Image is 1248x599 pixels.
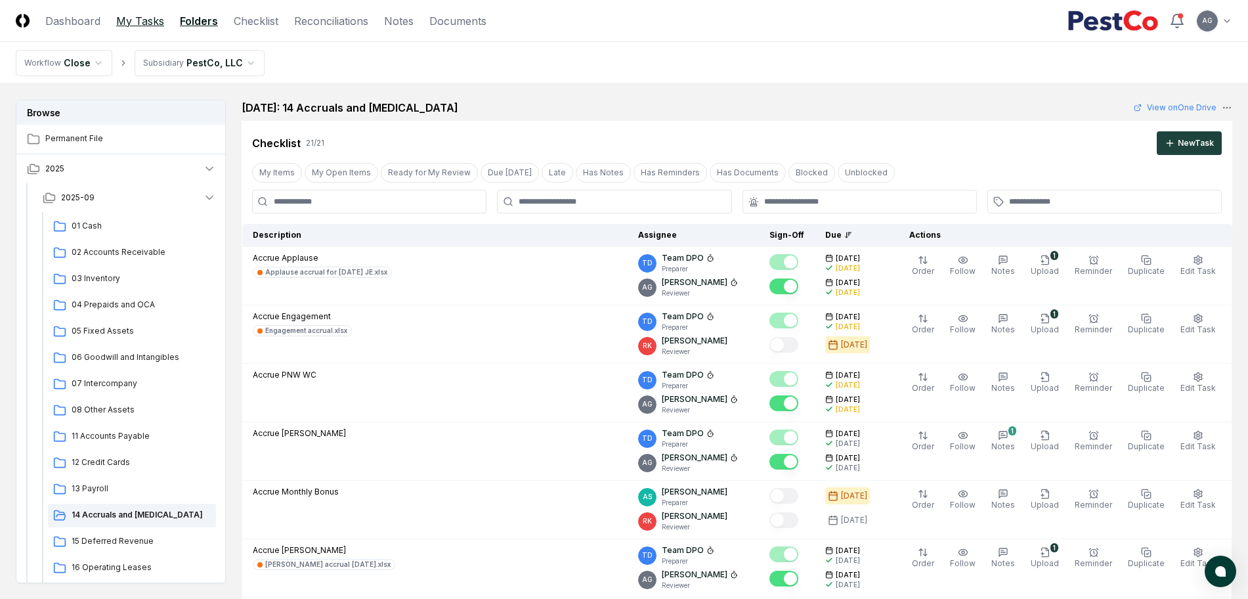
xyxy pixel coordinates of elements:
[991,383,1015,393] span: Notes
[481,163,539,183] button: Due Today
[662,322,714,332] p: Preparer
[72,246,211,258] span: 02 Accounts Receivable
[1128,558,1165,568] span: Duplicate
[1128,266,1165,276] span: Duplicate
[16,100,225,125] h3: Browse
[662,486,727,498] p: [PERSON_NAME]
[253,369,316,381] p: Accrue PNW WC
[836,254,860,263] span: [DATE]
[32,183,226,212] button: 2025-09
[836,380,860,390] div: [DATE]
[1125,486,1167,514] button: Duplicate
[769,278,798,294] button: Mark complete
[759,224,815,247] th: Sign-Off
[265,267,387,277] div: Applause accrual for [DATE] JE.xlsx
[1031,441,1059,451] span: Upload
[836,556,860,566] div: [DATE]
[642,575,653,585] span: AG
[662,405,738,415] p: Reviewer
[1031,558,1059,568] span: Upload
[642,433,653,443] span: TD
[947,252,978,280] button: Follow
[909,486,937,514] button: Order
[16,14,30,28] img: Logo
[1031,324,1059,334] span: Upload
[991,558,1015,568] span: Notes
[381,163,478,183] button: Ready for My Review
[662,347,727,357] p: Reviewer
[909,369,937,397] button: Order
[1075,324,1112,334] span: Reminder
[1075,266,1112,276] span: Reminder
[628,224,759,247] th: Assignee
[1178,428,1218,455] button: Edit Task
[253,267,392,278] a: Applause accrual for [DATE] JE.xlsx
[642,399,653,409] span: AG
[1075,500,1112,510] span: Reminder
[1125,252,1167,280] button: Duplicate
[769,454,798,470] button: Mark complete
[1128,500,1165,510] span: Duplicate
[72,273,211,284] span: 03 Inventory
[947,369,978,397] button: Follow
[769,546,798,562] button: Mark complete
[950,383,976,393] span: Follow
[909,252,937,280] button: Order
[991,441,1015,451] span: Notes
[662,556,714,566] p: Preparer
[989,544,1018,572] button: Notes
[662,264,714,274] p: Preparer
[1178,252,1218,280] button: Edit Task
[950,558,976,568] span: Follow
[242,100,458,116] h2: [DATE]: 14 Accruals and [MEDICAL_DATA]
[1128,324,1165,334] span: Duplicate
[61,192,95,204] span: 2025-09
[662,569,727,581] p: [PERSON_NAME]
[836,463,860,473] div: [DATE]
[180,13,218,29] a: Folders
[769,337,798,353] button: Mark complete
[48,477,216,501] a: 13 Payroll
[769,371,798,387] button: Mark complete
[769,430,798,445] button: Mark complete
[48,425,216,449] a: 11 Accounts Payable
[1180,383,1216,393] span: Edit Task
[294,13,368,29] a: Reconciliations
[252,163,302,183] button: My Items
[48,530,216,554] a: 15 Deferred Revenue
[950,500,976,510] span: Follow
[662,381,714,391] p: Preparer
[662,335,727,347] p: [PERSON_NAME]
[912,441,934,451] span: Order
[429,13,486,29] a: Documents
[1028,369,1062,397] button: Upload
[72,535,211,547] span: 15 Deferred Revenue
[836,439,860,449] div: [DATE]
[909,544,937,572] button: Order
[991,500,1015,510] span: Notes
[1178,369,1218,397] button: Edit Task
[1075,383,1112,393] span: Reminder
[662,464,738,474] p: Reviewer
[836,322,860,332] div: [DATE]
[45,133,216,144] span: Permanent File
[836,278,860,288] span: [DATE]
[48,451,216,475] a: 12 Credit Cards
[989,252,1018,280] button: Notes
[252,135,301,151] div: Checklist
[841,514,867,526] div: [DATE]
[48,399,216,422] a: 08 Other Assets
[836,405,860,414] div: [DATE]
[72,562,211,573] span: 16 Operating Leases
[1125,428,1167,455] button: Duplicate
[16,50,265,76] nav: breadcrumb
[662,439,714,449] p: Preparer
[1031,383,1059,393] span: Upload
[72,378,211,389] span: 07 Intercompany
[989,311,1018,338] button: Notes
[662,428,704,439] p: Team DPO
[1157,131,1222,155] button: NewTask
[1072,369,1115,397] button: Reminder
[1195,9,1219,33] button: AG
[1072,428,1115,455] button: Reminder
